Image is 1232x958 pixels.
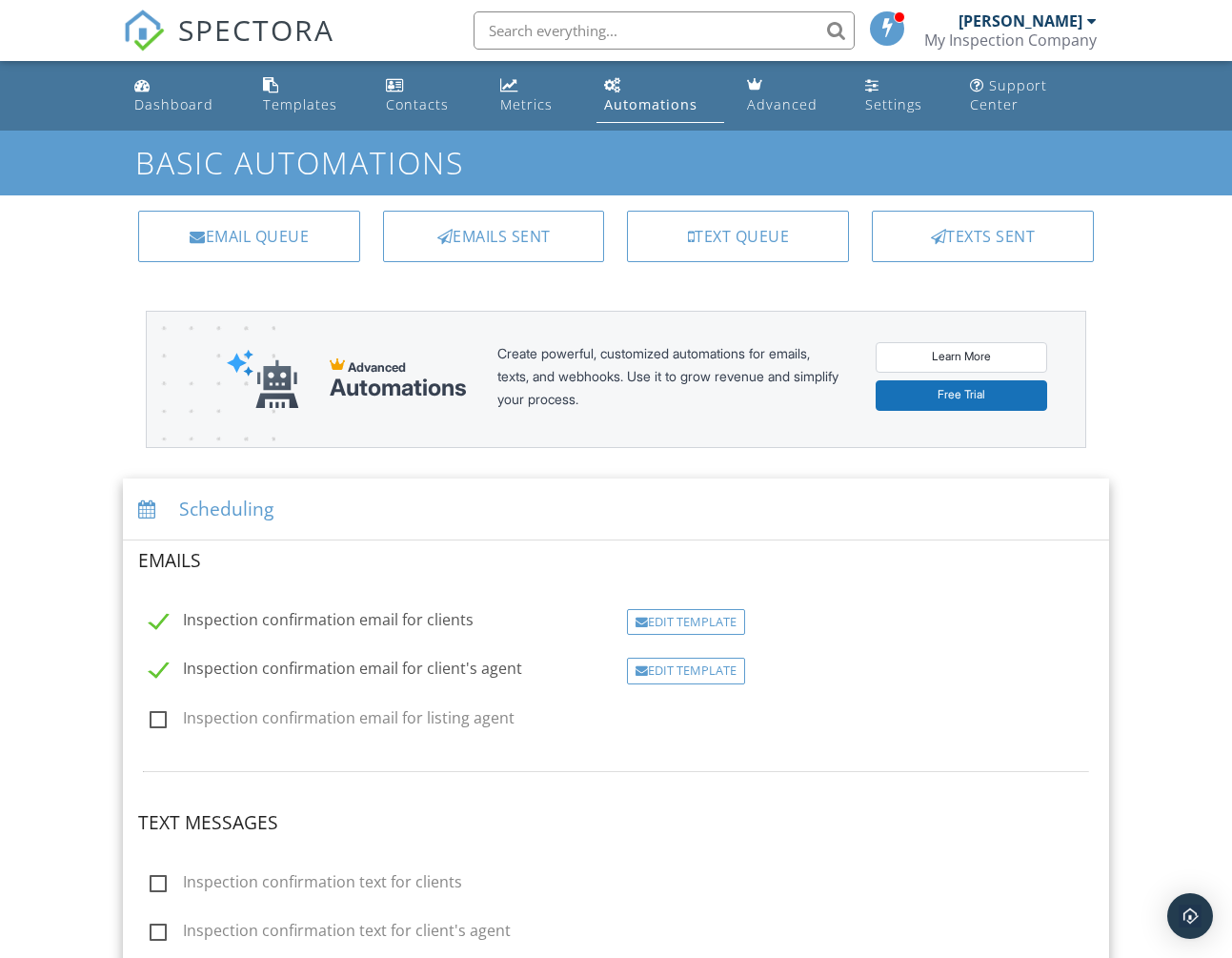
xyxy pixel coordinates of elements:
img: automations-robot-e552d721053d9e86aaf3dd9a1567a1c0d6a99a13dc70ea74ca66f792d01d7f0c.svg [227,349,299,409]
label: Inspection confirmation email for clients [150,611,474,635]
a: Metrics [493,69,581,123]
h1: Basic Automations [135,146,1097,179]
a: Text Queue [627,211,849,262]
div: Advanced [747,95,818,113]
div: Create powerful, customized automations for emails, texts, and webhooks. Use it to grow revenue a... [497,342,844,417]
a: Texts Sent [872,211,1094,262]
a: Emails Sent [383,211,605,262]
a: Settings [858,69,947,123]
div: Support Center [970,76,1047,113]
a: SPECTORA [123,26,334,66]
div: Edit Template [627,609,745,636]
img: The Best Home Inspection Software - Spectora [123,10,165,51]
div: Open Intercom Messenger [1167,893,1213,939]
a: Advanced [739,69,843,123]
div: Settings [865,95,922,113]
a: Email Queue [138,211,360,262]
div: [PERSON_NAME] [959,11,1082,31]
span: Advanced [348,359,406,375]
a: Support Center [962,69,1105,123]
a: Free Trial [876,380,1047,411]
a: Edit Template [627,610,745,631]
img: advanced-banner-bg-f6ff0eecfa0ee76150a1dea9fec4b49f333892f74bc19f1b897a312d7a1b2ff3.png [147,312,275,522]
div: Contacts [386,95,449,113]
a: Contacts [378,69,477,123]
label: Inspection confirmation text for client's agent [150,922,511,946]
a: Automations (Basic) [596,69,724,123]
div: My Inspection Company [924,31,1097,50]
label: Inspection confirmation email for client's agent [150,660,522,683]
div: Scheduling [123,479,1108,540]
div: Dashboard [134,95,213,113]
div: Templates [263,95,337,113]
div: Automations [604,95,697,113]
h4: Text Messages [138,810,1093,835]
input: Search everything... [474,11,855,50]
a: Templates [255,69,363,123]
span: SPECTORA [178,10,334,50]
div: Automations [330,375,467,401]
div: Edit Template [627,658,745,684]
label: Inspection confirmation text for clients [150,873,462,897]
h4: Emails [138,548,1093,573]
label: Inspection confirmation email for listing agent [150,709,515,733]
a: Edit Template [627,660,745,681]
div: Metrics [500,95,553,113]
a: Learn More [876,342,1047,373]
a: Dashboard [127,69,239,123]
